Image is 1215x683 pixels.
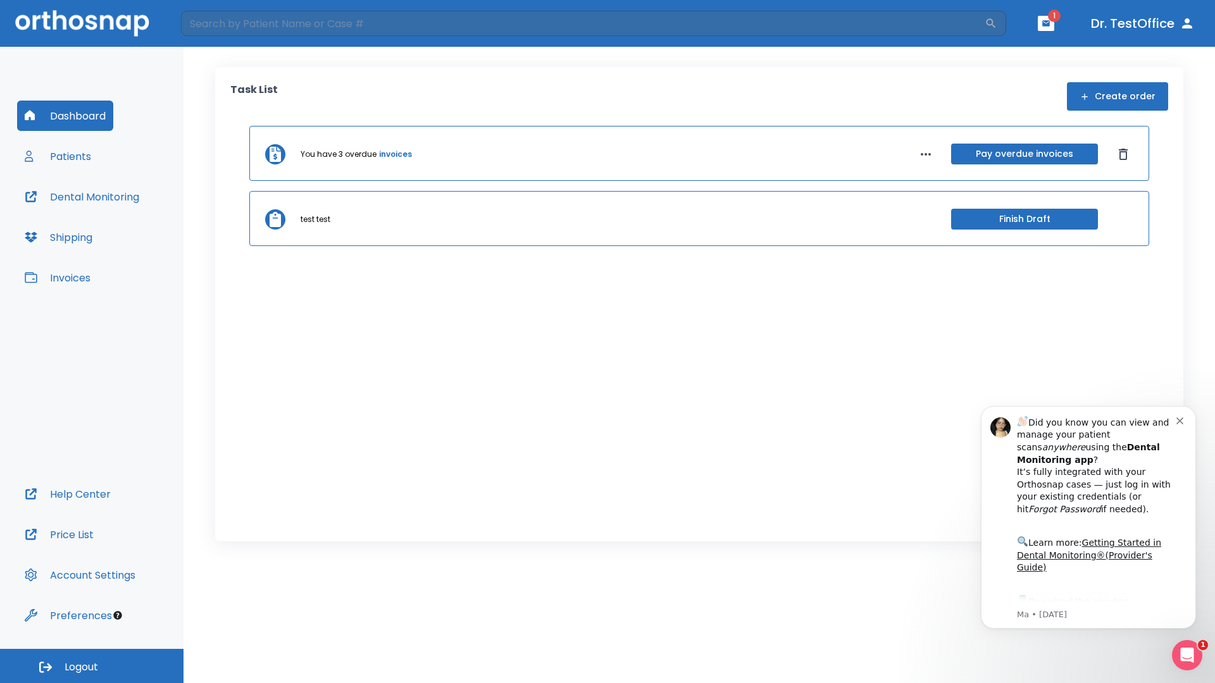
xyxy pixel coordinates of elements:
[951,144,1098,164] button: Pay overdue invoices
[112,610,123,621] div: Tooltip anchor
[65,660,98,674] span: Logout
[962,387,1215,649] iframe: Intercom notifications message
[1198,640,1208,650] span: 1
[230,82,278,111] p: Task List
[17,262,98,293] button: Invoices
[301,149,377,160] p: You have 3 overdue
[55,222,215,233] p: Message from Ma, sent 4w ago
[17,600,120,631] button: Preferences
[17,141,99,171] button: Patients
[17,222,100,252] button: Shipping
[1086,12,1200,35] button: Dr. TestOffice
[1067,82,1168,111] button: Create order
[17,101,113,131] button: Dashboard
[55,209,168,232] a: App Store
[301,214,330,225] p: test test
[1172,640,1202,670] iframe: Intercom live chat
[1113,144,1133,164] button: Dismiss
[15,10,149,36] img: Orthosnap
[55,206,215,271] div: Download the app: | ​ Let us know if you need help getting started!
[17,479,118,509] button: Help Center
[181,11,985,36] input: Search by Patient Name or Case #
[17,182,147,212] button: Dental Monitoring
[1048,9,1061,22] span: 1
[379,149,412,160] a: invoices
[17,519,101,550] button: Price List
[17,560,143,590] button: Account Settings
[951,209,1098,230] button: Finish Draft
[215,27,225,37] button: Dismiss notification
